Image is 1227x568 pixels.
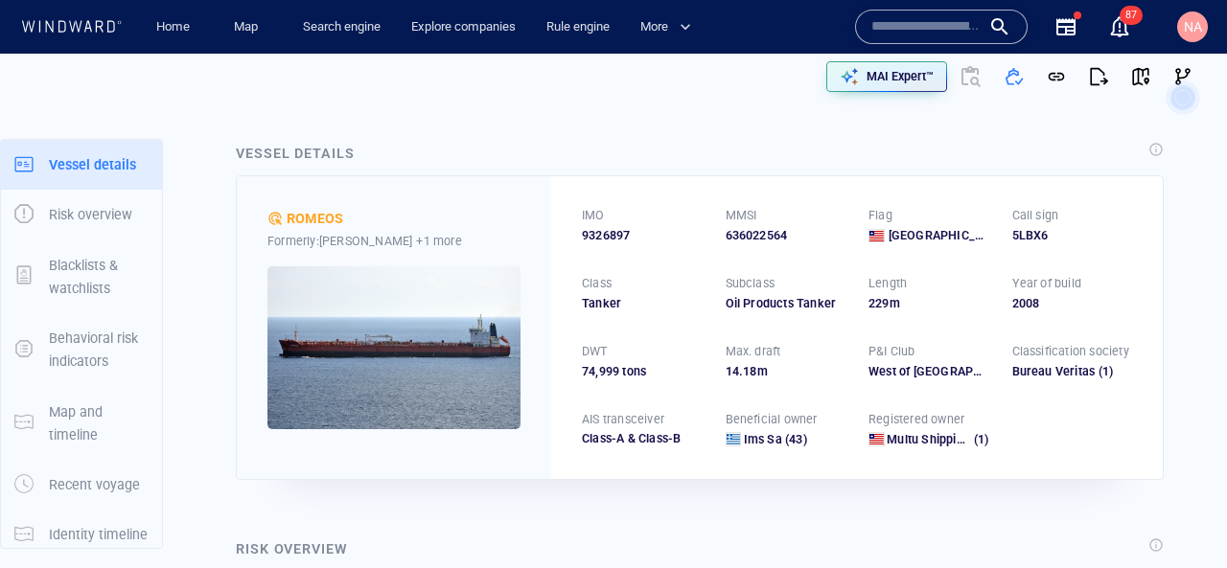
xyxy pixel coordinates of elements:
[49,327,149,374] p: Behavioral risk indicators
[1095,363,1132,380] span: (1)
[582,227,630,244] span: 9326897
[868,363,989,380] div: West of England
[826,61,947,92] button: MAI Expert™
[744,432,782,446] span: Ims Sa
[1,387,162,461] button: Map and timeline
[1,240,162,314] button: Blacklists & watchlists
[726,295,846,312] div: Oil Products Tanker
[1,340,162,358] a: Behavioral risk indicators
[744,431,807,448] a: Ims Sa (43)
[49,400,149,447] p: Map and timeline
[1012,295,1133,312] div: 2008
[887,432,995,446] span: Multu Shipping Ltd.
[868,343,915,360] p: P&I Club
[1162,56,1204,98] button: Visual Link Analysis
[971,431,989,448] span: (1)
[782,431,807,448] span: (43)
[726,411,818,428] p: Beneficial owner
[142,11,203,44] button: Home
[640,16,691,38] span: More
[1,475,162,493] a: Recent voyage
[739,364,743,378] span: .
[1,510,162,559] button: Identity timeline
[887,431,988,448] a: Multu Shipping Ltd. (1)
[1,266,162,284] a: Blacklists & watchlists
[295,11,388,44] a: Search engine
[1120,56,1162,98] button: View on map
[539,11,617,44] a: Rule engine
[404,11,523,44] a: Explore companies
[267,211,283,226] div: NADAV D defined risk: moderate risk
[49,523,148,546] p: Identity timeline
[1012,275,1082,292] p: Year of build
[890,296,900,310] span: m
[1012,363,1133,380] div: Bureau Veritas
[1,205,162,223] a: Risk overview
[726,207,757,224] p: MMSI
[726,227,846,244] div: 636022564
[287,207,343,230] div: ROMEOS
[236,537,348,560] div: Risk overview
[49,203,132,226] p: Risk overview
[49,254,149,301] p: Blacklists & watchlists
[628,431,636,445] span: &
[1108,15,1131,38] div: Notification center
[633,11,707,44] button: More
[889,227,989,244] span: [GEOGRAPHIC_DATA]
[582,343,608,360] p: DWT
[1,525,162,543] a: Identity timeline
[219,11,280,44] button: Map
[1035,56,1077,98] button: Get link
[1,460,162,510] button: Recent voyage
[582,207,605,224] p: IMO
[743,364,756,378] span: 18
[1,413,162,431] a: Map and timeline
[868,296,890,310] span: 229
[726,343,781,360] p: Max. draft
[1012,227,1133,244] div: 5LBX6
[1,154,162,172] a: Vessel details
[868,411,964,428] p: Registered owner
[1120,6,1143,25] span: 87
[757,364,768,378] span: m
[726,275,776,292] p: Subclass
[1097,4,1143,50] button: 87
[149,11,197,44] a: Home
[1,140,162,190] button: Vessel details
[1012,343,1129,360] p: Classification society
[267,231,521,251] div: Formerly: [PERSON_NAME]
[624,431,681,445] span: Class-B
[416,231,461,251] p: +1 more
[582,411,664,428] p: AIS transceiver
[726,364,739,378] span: 14
[582,431,624,445] span: Class-A
[1012,363,1096,380] div: Bureau Veritas
[582,363,703,380] div: 74,999 tons
[49,153,136,176] p: Vessel details
[226,11,272,44] a: Map
[1146,482,1213,554] iframe: Chat
[1077,56,1120,98] button: Export report
[993,56,1035,98] button: Add to vessel list
[267,266,521,429] img: 5905c351795f54588158dc25_0
[49,473,140,496] p: Recent voyage
[868,275,907,292] p: Length
[1173,8,1212,46] button: NA
[1,190,162,239] button: Risk overview
[868,207,892,224] p: Flag
[582,275,612,292] p: Class
[1184,19,1202,34] span: NA
[867,68,934,85] p: MAI Expert™
[582,295,703,312] div: Tanker
[1012,207,1059,224] p: Call sign
[1,313,162,387] button: Behavioral risk indicators
[236,142,355,165] div: Vessel details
